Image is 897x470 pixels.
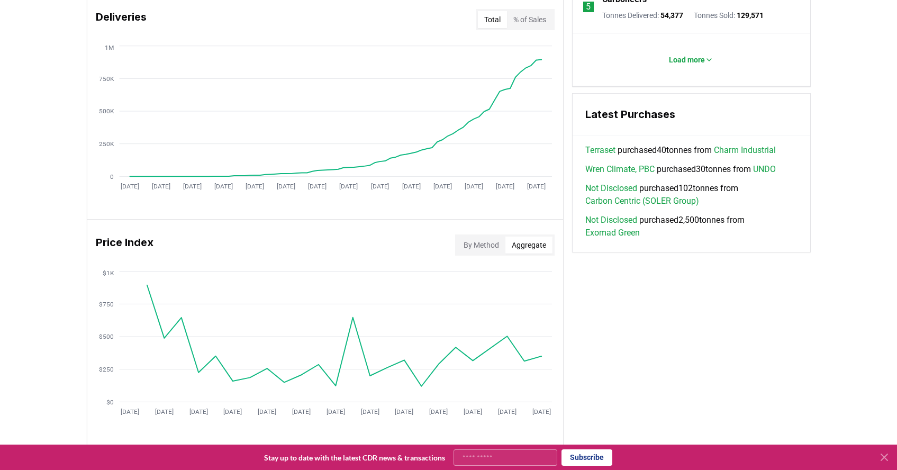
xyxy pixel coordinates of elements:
button: Aggregate [505,237,552,254]
p: Tonnes Delivered : [602,10,683,21]
h3: Price Index [96,234,153,256]
h3: Deliveries [96,9,147,30]
a: UNDO [753,163,776,176]
span: purchased 102 tonnes from [585,182,798,207]
tspan: 0 [110,173,113,180]
tspan: [DATE] [496,183,514,190]
tspan: [DATE] [121,183,139,190]
tspan: [DATE] [360,408,379,415]
tspan: [DATE] [402,183,420,190]
tspan: [DATE] [532,408,550,415]
tspan: [DATE] [155,408,173,415]
tspan: 1M [104,44,113,51]
tspan: $1K [102,269,114,277]
tspan: 250K [98,140,114,148]
h3: Latest Purchases [585,106,798,122]
span: 129,571 [737,11,764,20]
tspan: 500K [98,107,114,115]
tspan: [DATE] [308,183,327,190]
tspan: [DATE] [429,408,448,415]
button: Total [478,11,507,28]
button: By Method [457,237,505,254]
tspan: [DATE] [121,408,139,415]
a: Exomad Green [585,227,640,239]
a: Not Disclosed [585,214,637,227]
tspan: $750 [98,301,113,308]
tspan: [DATE] [183,183,202,190]
p: 5 [586,1,591,13]
a: Not Disclosed [585,182,637,195]
tspan: [DATE] [258,408,276,415]
tspan: [DATE] [327,408,345,415]
span: purchased 2,500 tonnes from [585,214,798,239]
tspan: [DATE] [464,183,483,190]
tspan: $250 [98,366,113,373]
a: Terraset [585,144,615,157]
p: Tonnes Sold : [694,10,764,21]
tspan: [DATE] [189,408,207,415]
a: Wren Climate, PBC [585,163,655,176]
tspan: $500 [98,333,113,340]
tspan: [DATE] [152,183,170,190]
tspan: 750K [98,75,114,83]
tspan: [DATE] [370,183,389,190]
tspan: [DATE] [339,183,358,190]
tspan: [DATE] [277,183,295,190]
button: % of Sales [507,11,552,28]
button: Load more [660,49,722,70]
tspan: [DATE] [464,408,482,415]
tspan: $0 [106,399,113,406]
tspan: [DATE] [246,183,264,190]
tspan: [DATE] [292,408,311,415]
span: 54,377 [660,11,683,20]
tspan: [DATE] [214,183,233,190]
tspan: [DATE] [395,408,413,415]
tspan: [DATE] [433,183,451,190]
p: Load more [669,55,705,65]
a: Charm Industrial [714,144,776,157]
span: purchased 40 tonnes from [585,144,776,157]
a: Carbon Centric (SOLER Group) [585,195,699,207]
tspan: [DATE] [223,408,242,415]
tspan: [DATE] [498,408,517,415]
span: purchased 30 tonnes from [585,163,776,176]
tspan: [DATE] [527,183,546,190]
